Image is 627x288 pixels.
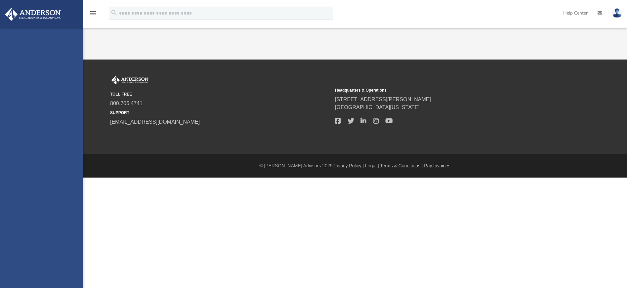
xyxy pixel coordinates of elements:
a: [EMAIL_ADDRESS][DOMAIN_NAME] [110,119,200,125]
img: Anderson Advisors Platinum Portal [3,8,63,21]
a: 800.706.4741 [110,101,143,106]
a: Pay Invoices [424,163,450,168]
a: menu [89,13,97,17]
a: Terms & Conditions | [380,163,423,168]
i: menu [89,9,97,17]
a: [GEOGRAPHIC_DATA][US_STATE] [335,104,420,110]
a: Privacy Policy | [333,163,364,168]
img: Anderson Advisors Platinum Portal [110,76,150,85]
small: TOLL FREE [110,91,330,97]
div: © [PERSON_NAME] Advisors 2025 [83,162,627,169]
img: User Pic [612,8,622,18]
a: Legal | [365,163,379,168]
small: Headquarters & Operations [335,87,555,93]
i: search [110,9,118,16]
small: SUPPORT [110,110,330,116]
a: [STREET_ADDRESS][PERSON_NAME] [335,97,431,102]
